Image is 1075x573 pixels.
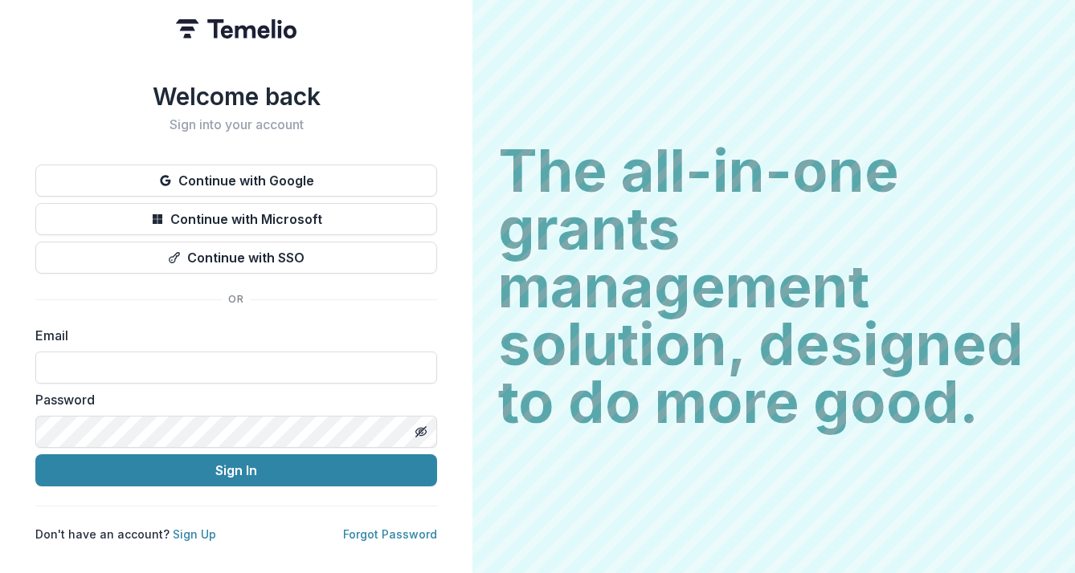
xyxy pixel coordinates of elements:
[35,390,427,409] label: Password
[35,526,216,543] p: Don't have an account?
[35,242,437,274] button: Continue with SSO
[408,419,434,445] button: Toggle password visibility
[176,19,296,39] img: Temelio
[35,203,437,235] button: Continue with Microsoft
[343,527,437,541] a: Forgot Password
[173,527,216,541] a: Sign Up
[35,82,437,111] h1: Welcome back
[35,117,437,132] h2: Sign into your account
[35,165,437,197] button: Continue with Google
[35,454,437,486] button: Sign In
[35,326,427,345] label: Email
